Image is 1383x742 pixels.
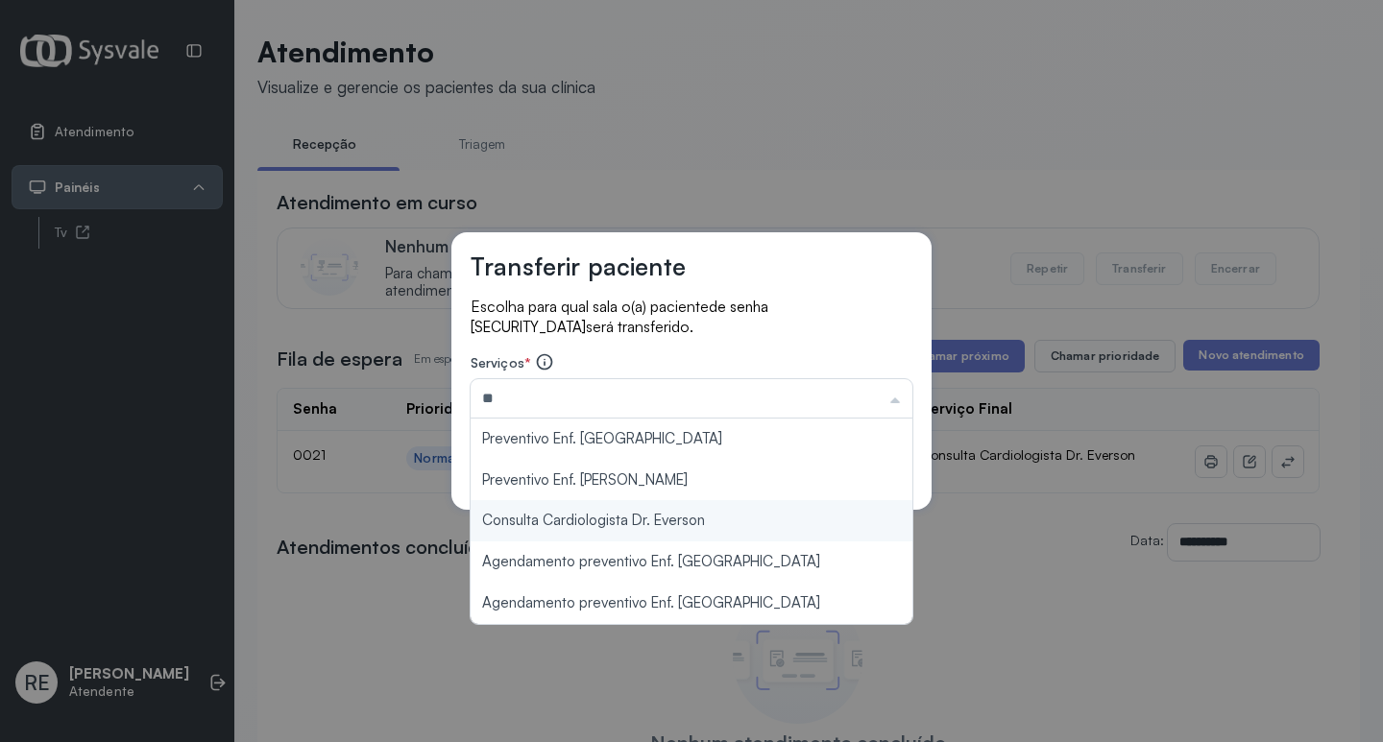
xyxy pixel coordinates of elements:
h3: Transferir paciente [471,251,686,281]
span: Serviços [471,354,524,371]
p: Escolha para qual sala o(a) paciente será transferido. [471,297,912,337]
span: de senha [SECURITY_DATA] [471,298,768,336]
li: Agendamento preventivo Enf. [GEOGRAPHIC_DATA] [471,583,912,624]
li: Consulta Cardiologista Dr. Everson [471,500,912,541]
li: Preventivo Enf. [PERSON_NAME] [471,460,912,501]
li: Preventivo Enf. [GEOGRAPHIC_DATA] [471,419,912,460]
li: Agendamento preventivo Enf. [GEOGRAPHIC_DATA] [471,541,912,583]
